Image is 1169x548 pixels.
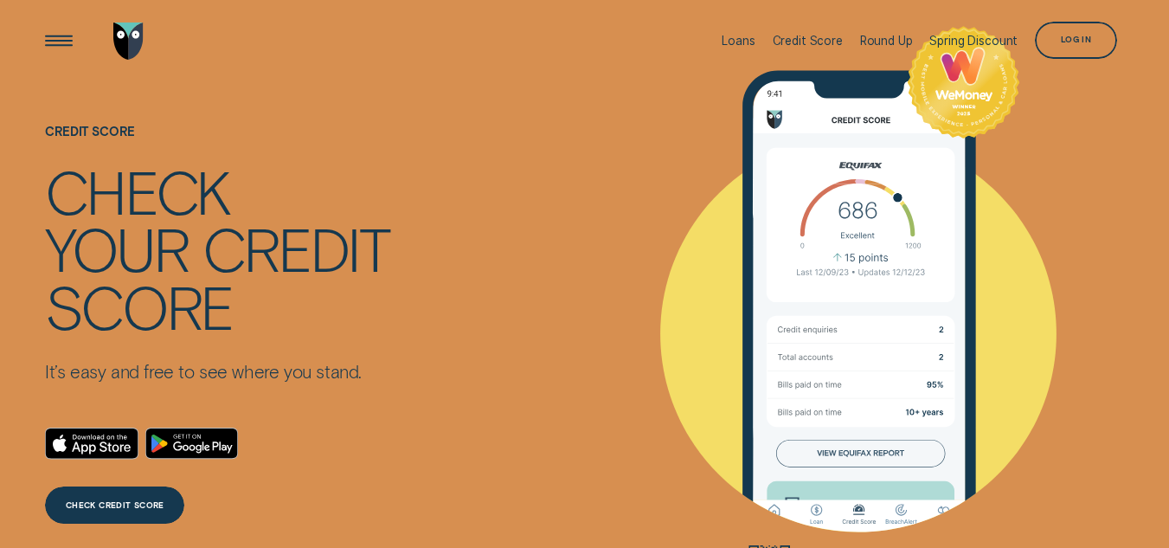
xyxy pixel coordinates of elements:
div: Loans [722,34,755,48]
h1: Credit Score [45,125,389,162]
div: Check [45,162,229,219]
a: Download on the App Store [45,428,138,459]
div: score [45,277,233,334]
a: CHECK CREDIT SCORE [45,487,184,524]
img: Wisr [113,23,145,60]
p: It’s easy and free to see where you stand. [45,361,389,384]
a: Android App on Google Play [145,428,239,459]
button: Log in [1035,22,1117,59]
div: credit [202,219,389,276]
div: Round Up [860,34,913,48]
h4: Check your credit score [45,162,389,334]
div: Spring Discount [929,34,1018,48]
button: Open Menu [41,23,78,60]
div: Credit Score [773,34,843,48]
div: your [45,219,188,276]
